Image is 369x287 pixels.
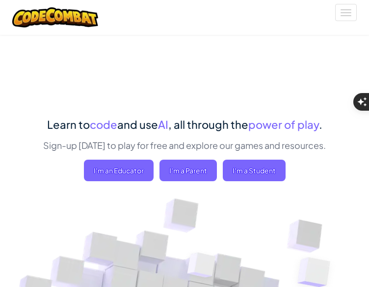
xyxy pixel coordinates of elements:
[223,160,286,181] button: I'm a Student
[12,7,98,27] img: CodeCombat logo
[319,118,322,131] span: .
[248,118,319,131] span: power of play
[47,118,90,131] span: Learn to
[117,118,158,131] span: and use
[90,118,117,131] span: code
[159,160,217,181] a: I'm a Parent
[43,139,326,152] p: Sign-up [DATE] to play for free and explore our games and resources.
[84,160,154,181] a: I'm an Educator
[158,118,168,131] span: AI
[168,118,248,131] span: , all through the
